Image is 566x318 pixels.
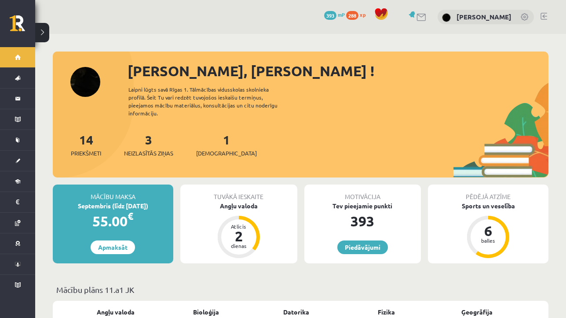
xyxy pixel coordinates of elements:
[304,185,421,201] div: Motivācija
[338,11,345,18] span: mP
[337,240,388,254] a: Piedāvājumi
[10,15,35,37] a: Rīgas 1. Tālmācības vidusskola
[324,11,336,20] span: 393
[226,224,252,229] div: Atlicis
[53,211,173,232] div: 55.00
[71,149,101,158] span: Priekšmeti
[128,210,133,222] span: €
[428,201,548,259] a: Sports un veselība 6 balles
[71,132,101,158] a: 14Priekšmeti
[324,11,345,18] a: 393 mP
[124,149,173,158] span: Neizlasītās ziņas
[196,149,257,158] span: [DEMOGRAPHIC_DATA]
[346,11,370,18] a: 288 xp
[226,229,252,243] div: 2
[461,307,493,317] a: Ģeogrāfija
[56,284,545,296] p: Mācību plāns 11.a1 JK
[196,132,257,158] a: 1[DEMOGRAPHIC_DATA]
[128,60,548,81] div: [PERSON_NAME], [PERSON_NAME] !
[304,211,421,232] div: 393
[304,201,421,211] div: Tev pieejamie punkti
[128,85,293,117] div: Laipni lūgts savā Rīgas 1. Tālmācības vidusskolas skolnieka profilā. Šeit Tu vari redzēt tuvojošo...
[475,224,501,238] div: 6
[442,13,451,22] img: Amanda Solvita Hodasēviča
[97,307,135,317] a: Angļu valoda
[346,11,358,20] span: 288
[360,11,365,18] span: xp
[378,307,395,317] a: Fizika
[53,201,173,211] div: Septembris (līdz [DATE])
[428,201,548,211] div: Sports un veselība
[428,185,548,201] div: Pēdējā atzīme
[180,201,297,259] a: Angļu valoda Atlicis 2 dienas
[53,185,173,201] div: Mācību maksa
[456,12,511,21] a: [PERSON_NAME]
[180,185,297,201] div: Tuvākā ieskaite
[475,238,501,243] div: balles
[283,307,309,317] a: Datorika
[193,307,219,317] a: Bioloģija
[124,132,173,158] a: 3Neizlasītās ziņas
[91,240,135,254] a: Apmaksāt
[180,201,297,211] div: Angļu valoda
[226,243,252,248] div: dienas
